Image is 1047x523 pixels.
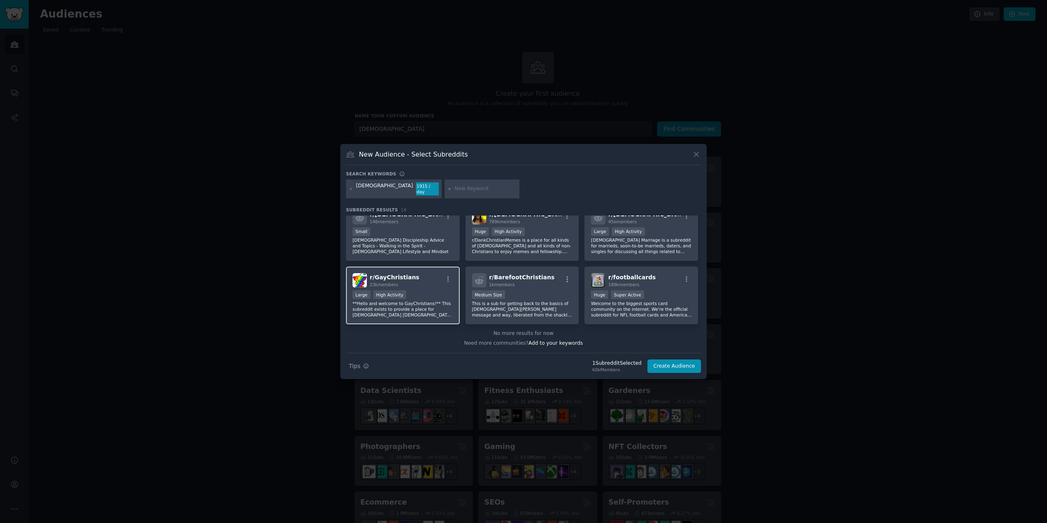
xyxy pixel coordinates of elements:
[401,207,407,212] span: 18
[608,211,686,218] span: r/ [DEMOGRAPHIC_DATA]
[492,227,525,236] div: High Activity
[591,237,692,254] p: [DEMOGRAPHIC_DATA] Marriage is a subreddit for marrieds, soon-to-be marrieds, daters, and singles...
[346,207,398,213] span: Subreddit Results
[528,340,583,346] span: Add to your keywords
[608,219,636,224] span: 45k members
[472,301,573,318] p: This is a sub for getting back to the basics of [DEMOGRAPHIC_DATA][PERSON_NAME] message and way, ...
[489,274,555,281] span: r/ BarefootChristians
[370,274,419,281] span: r/ GayChristians
[608,282,639,287] span: 189k members
[592,360,641,367] div: 1 Subreddit Selected
[647,359,701,373] button: Create Audience
[591,273,605,287] img: footballcards
[346,359,372,373] button: Tips
[612,227,645,236] div: High Activity
[454,185,517,193] input: New Keyword
[611,290,644,299] div: Super Active
[346,171,396,177] h3: Search keywords
[346,337,701,347] div: Need more communities?
[472,237,573,254] p: r/DankChristianMemes is a place for all kinds of [DEMOGRAPHIC_DATA] and all kinds of non-Christia...
[346,330,701,337] div: No more results for now
[591,290,608,299] div: Huge
[592,367,641,373] div: 60k Members
[472,227,489,236] div: Huge
[608,274,656,281] span: r/ footballcards
[489,282,515,287] span: 1k members
[472,290,505,299] div: Medium Size
[416,182,439,195] div: 1915 / day
[370,211,447,218] span: r/ [DEMOGRAPHIC_DATA]
[356,182,413,195] div: [DEMOGRAPHIC_DATA]
[373,290,407,299] div: High Activity
[353,290,371,299] div: Large
[489,219,520,224] span: 789k members
[359,150,468,159] h3: New Audience - Select Subreddits
[591,301,692,318] p: Welcome to the biggest sports card community on the internet. We're the official subreddit for NF...
[489,211,567,218] span: r/ [DEMOGRAPHIC_DATA]
[591,227,609,236] div: Large
[353,301,453,318] p: **Hello and welcome to GayChristians!** This subreddit exists to provide a place for [DEMOGRAPHIC...
[353,227,370,236] div: Small
[472,210,486,224] img: dankchristianmemes
[353,273,367,287] img: GayChristians
[349,362,360,370] span: Tips
[370,282,398,287] span: 23k members
[370,219,398,224] span: 146 members
[353,237,453,254] p: [DEMOGRAPHIC_DATA] Discipleship Advice and Topics - Walking in the Spirit - [DEMOGRAPHIC_DATA] Li...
